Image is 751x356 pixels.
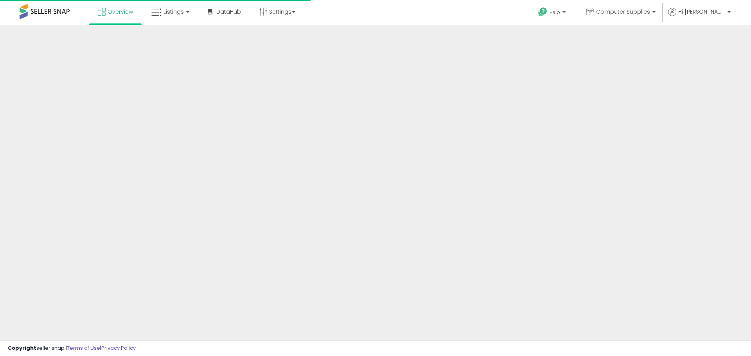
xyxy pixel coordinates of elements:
a: Hi [PERSON_NAME] [668,8,731,25]
div: seller snap | | [8,345,136,352]
a: Terms of Use [67,344,100,352]
span: Listings [163,8,184,16]
span: DataHub [216,8,241,16]
span: Overview [108,8,133,16]
a: Help [532,1,573,25]
i: Get Help [538,7,548,17]
span: Help [550,9,560,16]
a: Privacy Policy [101,344,136,352]
strong: Copyright [8,344,36,352]
span: Computer Supplies [596,8,650,16]
span: Hi [PERSON_NAME] [678,8,725,16]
